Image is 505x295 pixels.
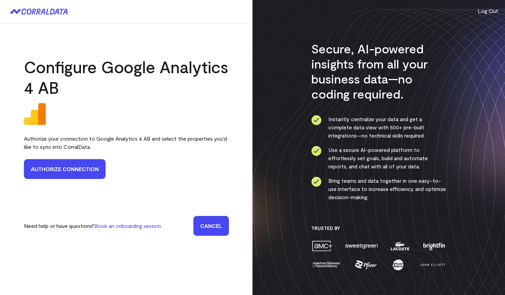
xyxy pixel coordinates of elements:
h3: Secure, AI-powered insights from all your business data—no coding required. [311,41,446,101]
a: Book an onboarding session. [94,222,162,229]
img: amnh-5afada46.png [311,259,341,271]
h2: Configure Google Analytics 4 AB [24,56,229,98]
img: ico-check-circle-4b19435c.svg [311,115,322,125]
img: lacoste-7a6b0538.png [390,240,410,252]
h3: Trusted By [311,225,446,231]
img: ico-check-circle-4b19435c.svg [311,146,322,156]
li: Instantly centralize your data and get a complete data view with 500+ pre-built integrations—no t... [311,115,446,140]
li: Bring teams and data together in one easy-to-use interface to increase efficiency and optimize de... [311,177,446,201]
img: sweetgreen-1d1fb32c.png [344,240,379,252]
a: Cancel [193,216,229,236]
a: Authorize Connection [24,159,106,179]
li: Use a secure AI-powered platform to effortlessly set goals, build and automate reports, and chat ... [311,146,446,170]
img: moon-juice-c312e729.png [391,259,405,271]
p: Need help or have questions? [24,222,162,230]
img: amc-0b11a8f1.png [311,240,333,252]
img: john-elliott-25751c40.png [419,259,446,271]
img: ico-check-circle-4b19435c.svg [311,177,322,187]
img: google_analytics_4-fc05114a.png [24,103,46,125]
button: Log Out [478,7,498,15]
img: brightfin-a251e171.png [422,240,446,252]
img: pfizer-e137f5fc.png [354,259,378,271]
div: Authorize your connection to Google Analytics 4 AB and select the properties you'd like to sync i... [24,130,229,155]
